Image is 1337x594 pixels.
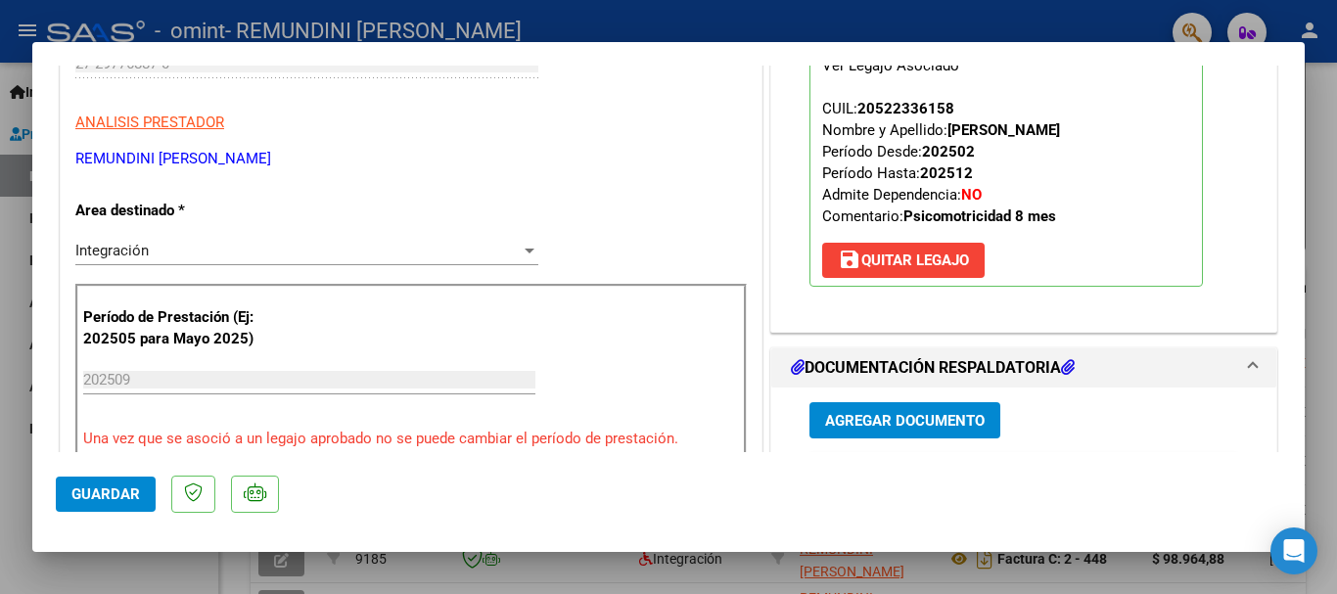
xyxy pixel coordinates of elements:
[822,207,1056,225] span: Comentario:
[75,148,747,170] p: REMUNDINI [PERSON_NAME]
[83,428,739,450] p: Una vez que se asoció a un legajo aprobado no se puede cambiar el período de prestación.
[920,164,973,182] strong: 202512
[961,186,982,204] strong: NO
[809,26,1203,287] p: Legajo preaprobado para Período de Prestación:
[83,306,280,350] p: Período de Prestación (Ej: 202505 para Mayo 2025)
[791,356,1075,380] h1: DOCUMENTACIÓN RESPALDATORIA
[947,121,1060,139] strong: [PERSON_NAME]
[75,200,277,222] p: Area destinado *
[825,412,985,430] span: Agregar Documento
[903,207,1056,225] strong: Psicomotricidad 8 mes
[809,402,1000,438] button: Agregar Documento
[75,114,224,131] span: ANALISIS PRESTADOR
[56,477,156,512] button: Guardar
[922,143,975,160] strong: 202502
[71,485,140,503] span: Guardar
[771,348,1276,388] mat-expansion-panel-header: DOCUMENTACIÓN RESPALDATORIA
[822,55,959,76] div: Ver Legajo Asociado
[1270,527,1317,574] div: Open Intercom Messenger
[838,248,861,271] mat-icon: save
[857,98,954,119] div: 20522336158
[822,243,985,278] button: Quitar Legajo
[822,100,1060,225] span: CUIL: Nombre y Apellido: Período Desde: Período Hasta: Admite Dependencia:
[838,251,969,269] span: Quitar Legajo
[75,242,149,259] span: Integración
